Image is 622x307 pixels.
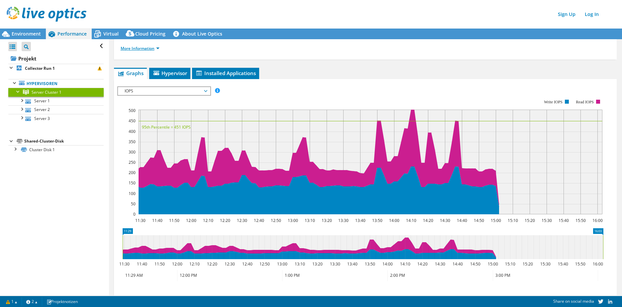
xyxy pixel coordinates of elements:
text: 12:10 [203,218,213,223]
a: Projekt [8,53,104,64]
a: Cluster Disk 1 [8,145,104,154]
text: 14:40 [457,218,467,223]
text: 14:00 [389,218,399,223]
a: Log In [581,9,602,19]
text: 400 [129,129,136,134]
text: 50 [131,201,136,207]
text: 13:40 [355,218,365,223]
text: 15:50 [575,261,585,267]
span: Hypervisor [153,70,187,76]
text: 13:00 [287,218,298,223]
text: 11:40 [152,218,162,223]
a: More Information [121,46,159,51]
text: Read IOPS [576,100,594,104]
a: 2 [22,297,42,306]
text: 14:50 [473,218,484,223]
span: Server Cluster 1 [32,89,61,95]
a: Projektnotizen [42,297,82,306]
text: 15:00 [490,218,501,223]
span: Environment [12,31,41,37]
text: 15:30 [541,218,552,223]
text: 14:00 [382,261,392,267]
text: 14:20 [423,218,433,223]
text: 12:20 [207,261,217,267]
text: 11:40 [137,261,147,267]
text: 14:10 [406,218,416,223]
text: 12:20 [220,218,230,223]
a: Server 3 [8,114,104,123]
text: 12:10 [189,261,199,267]
text: 15:30 [540,261,550,267]
text: 15:20 [524,218,535,223]
text: 14:50 [470,261,480,267]
text: 13:20 [312,261,322,267]
text: 13:30 [330,261,340,267]
span: IOPS [121,87,207,95]
text: 12:00 [172,261,182,267]
text: 13:00 [277,261,287,267]
text: 13:20 [321,218,332,223]
a: About Live Optics [170,29,227,39]
b: Collector Run 1 [25,65,55,71]
text: 16:00 [592,261,603,267]
text: 450 [129,118,136,124]
text: 15:40 [558,218,569,223]
text: 12:30 [224,261,235,267]
span: Graphs [117,70,144,76]
text: 12:00 [186,218,196,223]
text: 15:10 [507,218,518,223]
text: 300 [129,149,136,155]
span: Installed Applications [195,70,256,76]
text: 15:00 [487,261,498,267]
span: Cloud Pricing [135,31,165,37]
span: Virtual [103,31,119,37]
text: 15:40 [558,261,568,267]
text: 15:20 [522,261,533,267]
text: Write IOPS [544,100,563,104]
text: 11:50 [169,218,179,223]
text: 95th Percentile = 451 IOPS [142,124,191,130]
a: Server 2 [8,105,104,114]
text: 100 [129,191,136,196]
a: Server Cluster 1 [8,88,104,96]
a: Sign Up [555,9,579,19]
img: live_optics_svg.svg [7,7,86,22]
text: 13:50 [372,218,382,223]
text: 500 [129,108,136,113]
text: 11:30 [135,218,145,223]
text: 14:40 [452,261,463,267]
text: 14:30 [435,261,445,267]
text: 14:30 [440,218,450,223]
text: 12:50 [259,261,269,267]
span: Share on social media [553,298,594,304]
a: Collector Run 1 [8,64,104,72]
text: 13:10 [304,218,315,223]
text: 12:40 [242,261,252,267]
span: Performance [57,31,87,37]
text: 15:10 [505,261,515,267]
text: 150 [129,180,136,186]
a: Server 1 [8,97,104,105]
text: 14:10 [400,261,410,267]
text: 11:50 [154,261,164,267]
text: 13:30 [338,218,348,223]
a: 1 [1,297,22,306]
text: 350 [129,139,136,145]
text: 250 [129,159,136,165]
text: 12:50 [270,218,281,223]
a: Hypervisoren [8,79,104,88]
text: 15:50 [575,218,585,223]
text: 13:50 [364,261,375,267]
text: 13:40 [347,261,357,267]
text: 12:30 [237,218,247,223]
div: Shared-Cluster-Disk [24,137,104,145]
text: 200 [129,170,136,175]
text: 0 [133,211,136,217]
text: 14:20 [417,261,427,267]
text: 16:00 [592,218,602,223]
text: 13:10 [294,261,305,267]
text: 11:30 [119,261,129,267]
text: 12:40 [254,218,264,223]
